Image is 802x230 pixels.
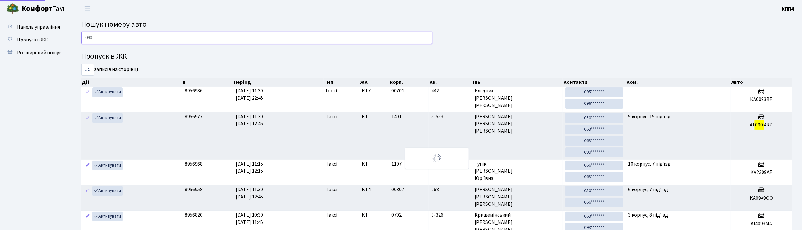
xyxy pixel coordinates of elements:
span: [DATE] 11:30 [DATE] 12:45 [236,186,263,200]
button: Переключити навігацію [80,4,96,14]
a: Редагувати [84,87,91,97]
span: 1107 [392,161,402,168]
b: КПП4 [782,5,794,12]
h4: Пропуск в ЖК [81,52,792,61]
h5: КА2309АЕ [733,169,790,176]
th: Кв. [429,78,472,87]
span: Таксі [326,161,337,168]
span: КТ [362,161,386,168]
h5: КА0093ВЕ [733,97,790,103]
a: КПП4 [782,5,794,13]
th: ЖК [359,78,389,87]
th: Період [233,78,324,87]
img: logo.png [6,3,19,15]
a: Редагувати [84,186,91,196]
span: Таксі [326,186,337,193]
th: Авто [731,78,792,87]
span: 00307 [392,186,405,193]
a: Панель управління [3,21,67,33]
span: 8956986 [185,87,203,94]
select: записів на сторінці [81,64,94,76]
mark: 090 [755,120,764,129]
a: Активувати [92,212,123,221]
span: 10 корпус, 7 під'їзд [628,161,671,168]
label: записів на сторінці [81,64,138,76]
a: Активувати [92,113,123,123]
span: [PERSON_NAME] [PERSON_NAME] [PERSON_NAME] [475,113,560,135]
span: - [628,87,630,94]
span: Пошук номеру авто [81,19,147,30]
span: Пропуск в ЖК [17,36,48,43]
span: КТ [362,212,386,219]
a: Пропуск в ЖК [3,33,67,46]
span: КТ4 [362,186,386,193]
span: Панель управління [17,24,60,31]
span: 3 корпус, 8 під'їзд [628,212,668,219]
span: КТ7 [362,87,386,95]
th: Тип [324,78,360,87]
a: Розширений пошук [3,46,67,59]
span: [PERSON_NAME] [PERSON_NAME] [PERSON_NAME] [475,186,560,208]
h5: АІ 4КР [733,122,790,128]
span: 8956968 [185,161,203,168]
span: Тупік [PERSON_NAME] Юріївна [475,161,560,183]
span: [DATE] 11:30 [DATE] 12:45 [236,113,263,127]
span: 1401 [392,113,402,120]
th: # [182,78,233,87]
span: Гості [326,87,337,95]
th: корп. [389,78,429,87]
span: Таксі [326,212,337,219]
th: Дії [81,78,182,87]
span: КТ [362,113,386,120]
span: Блєдних [PERSON_NAME] [PERSON_NAME] [475,87,560,109]
span: 268 [431,186,469,193]
span: 5-553 [431,113,469,120]
input: Пошук [81,32,432,44]
th: Ком. [626,78,731,87]
a: Редагувати [84,212,91,221]
span: [DATE] 10:30 [DATE] 11:45 [236,212,263,226]
span: 8956820 [185,212,203,219]
span: 5 корпус, 15 під'їзд [628,113,671,120]
a: Редагувати [84,113,91,123]
span: 0702 [392,212,402,219]
span: 442 [431,87,469,95]
a: Редагувати [84,161,91,170]
img: Обробка... [432,153,442,163]
span: Таксі [326,113,337,120]
span: 3-326 [431,212,469,219]
span: 8956977 [185,113,203,120]
span: Розширений пошук [17,49,61,56]
h5: KA0949OO [733,195,790,201]
span: [DATE] 11:30 [DATE] 22:45 [236,87,263,102]
b: Комфорт [22,4,52,14]
th: Контакти [563,78,626,87]
span: Таун [22,4,67,14]
span: [DATE] 11:15 [DATE] 12:15 [236,161,263,175]
span: 00701 [392,87,405,94]
span: 6 корпус, 7 під'їзд [628,186,668,193]
th: ПІБ [472,78,563,87]
a: Активувати [92,87,123,97]
span: 8956958 [185,186,203,193]
a: Активувати [92,186,123,196]
h5: АІ4093МА [733,221,790,227]
a: Активувати [92,161,123,170]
